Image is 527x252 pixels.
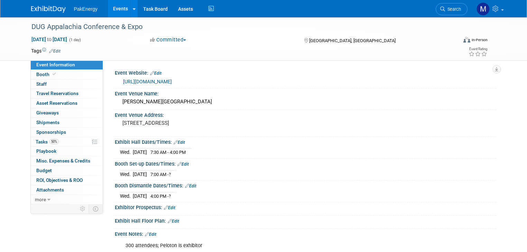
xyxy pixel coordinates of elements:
[133,192,147,199] td: [DATE]
[36,158,90,164] span: Misc. Expenses & Credits
[36,129,66,135] span: Sponsorships
[31,156,103,166] a: Misc. Expenses & Credits
[74,6,98,12] span: PakEnergy
[36,148,56,154] span: Playbook
[122,120,266,126] pre: [STREET_ADDRESS]
[471,37,488,43] div: In-Person
[115,137,496,146] div: Exhibit Hall Dates/Times:
[31,195,103,204] a: more
[31,166,103,175] a: Budget
[36,72,57,77] span: Booth
[31,36,67,43] span: [DATE] [DATE]
[36,91,78,96] span: Travel Reservations
[463,37,470,43] img: Format-Inperson.png
[164,205,175,210] a: Edit
[133,149,147,156] td: [DATE]
[185,184,196,188] a: Edit
[469,47,487,51] div: Event Rating
[36,120,59,125] span: Shipments
[46,37,53,42] span: to
[31,6,66,13] img: ExhibitDay
[120,96,491,107] div: [PERSON_NAME][GEOGRAPHIC_DATA]
[115,229,496,238] div: Event Notes:
[115,88,496,97] div: Event Venue Name:
[31,60,103,69] a: Event Information
[150,71,161,76] a: Edit
[120,192,133,199] td: Wed.
[31,108,103,118] a: Giveaways
[31,137,103,147] a: Tasks50%
[177,162,189,167] a: Edit
[49,139,59,144] span: 50%
[31,47,61,54] td: Tags
[123,79,172,84] a: [URL][DOMAIN_NAME]
[35,197,46,202] span: more
[133,170,147,178] td: [DATE]
[31,128,103,137] a: Sponsorships
[31,89,103,98] a: Travel Reservations
[148,36,189,44] button: Committed
[169,172,171,177] span: ?
[168,219,179,224] a: Edit
[115,180,496,189] div: Booth Dismantle Dates/Times:
[49,49,61,54] a: Edit
[53,72,56,76] i: Booth reservation complete
[31,80,103,89] a: Staff
[31,118,103,127] a: Shipments
[31,99,103,108] a: Asset Reservations
[150,150,186,155] span: 7:30 AM - 4:00 PM
[120,170,133,178] td: Wed.
[477,2,490,16] img: Mary Walker
[115,68,496,77] div: Event Website:
[115,216,496,225] div: Exhibit Hall Floor Plan:
[36,100,77,106] span: Asset Reservations
[36,187,64,193] span: Attachments
[115,110,496,119] div: Event Venue Address:
[150,194,171,199] span: 4:00 PM -
[31,176,103,185] a: ROI, Objectives & ROO
[420,36,488,46] div: Event Format
[36,139,59,144] span: Tasks
[436,3,468,15] a: Search
[68,38,81,42] span: (1 day)
[309,38,396,43] span: [GEOGRAPHIC_DATA], [GEOGRAPHIC_DATA]
[445,7,461,12] span: Search
[29,21,449,33] div: DUG Appalachia Conference & Expo
[115,159,496,168] div: Booth Set-up Dates/Times:
[174,140,185,145] a: Edit
[120,149,133,156] td: Wed.
[36,110,59,115] span: Giveaways
[145,232,156,237] a: Edit
[31,185,103,195] a: Attachments
[169,194,171,199] span: ?
[31,70,103,79] a: Booth
[36,168,52,173] span: Budget
[115,202,496,211] div: Exhibitor Prospectus:
[89,204,103,213] td: Toggle Event Tabs
[36,81,47,87] span: Staff
[36,177,83,183] span: ROI, Objectives & ROO
[31,147,103,156] a: Playbook
[77,204,89,213] td: Personalize Event Tab Strip
[150,172,171,177] span: 7:00 AM -
[36,62,75,67] span: Event Information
